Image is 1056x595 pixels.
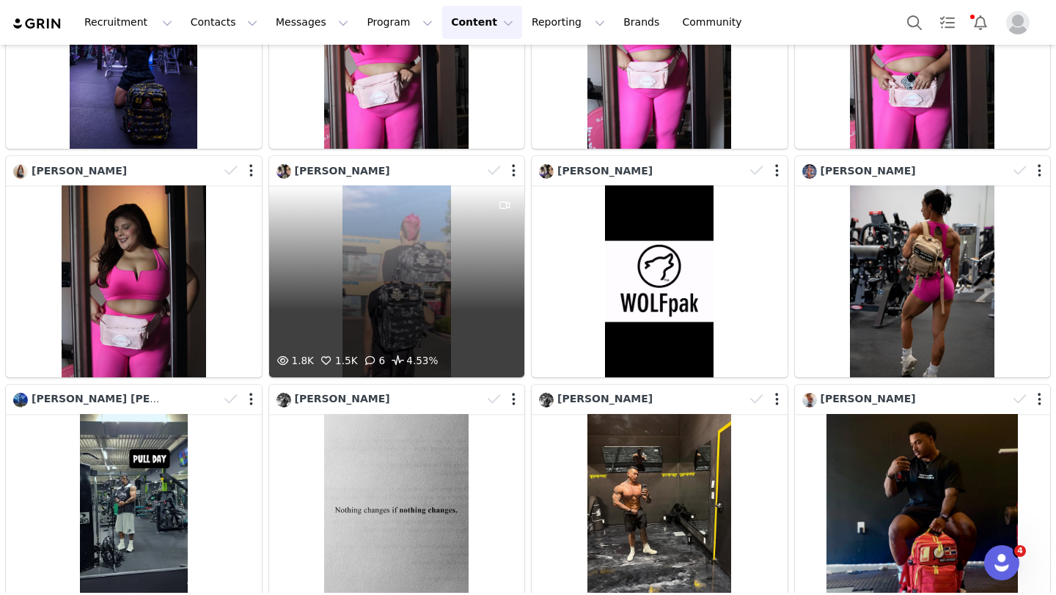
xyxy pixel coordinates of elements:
[964,6,997,39] button: Notifications
[362,355,386,366] span: 6
[276,393,291,407] img: 2d1b6843-adab-4c9d-82d4-60e418b0d37d.jpg
[12,17,63,31] img: grin logo
[802,393,817,407] img: 3c5a5f99-bc3d-45ae-870b-f5d010e57e33.jpg
[13,164,28,179] img: 4ef76963-1663-4486-8a92-42e1e711a50d.jpg
[1014,545,1026,557] span: 4
[539,164,554,179] img: b986651e-be87-4e96-8200-57ee7946c59e--s.jpg
[615,6,672,39] a: Brands
[358,6,441,39] button: Program
[389,352,438,370] span: 4.53%
[821,393,916,404] span: [PERSON_NAME]
[1006,11,1030,34] img: placeholder-profile.jpg
[931,6,964,39] a: Tasks
[295,165,390,177] span: [PERSON_NAME]
[674,6,758,39] a: Community
[276,164,291,179] img: b986651e-be87-4e96-8200-57ee7946c59e--s.jpg
[318,355,358,366] span: 1.5K
[802,164,817,179] img: 185afbb1-cd7c-46b9-b9b2-66fe637eea7f.jpg
[13,393,28,407] img: dae2c251-53f8-43cc-a274-45824142cd91.jpg
[898,6,931,39] button: Search
[295,393,390,404] span: [PERSON_NAME]
[984,545,1019,580] iframe: Intercom live chat
[274,355,315,366] span: 1.8K
[182,6,266,39] button: Contacts
[557,393,653,404] span: [PERSON_NAME]
[539,393,554,407] img: 2d1b6843-adab-4c9d-82d4-60e418b0d37d.jpg
[267,6,357,39] button: Messages
[32,165,127,177] span: [PERSON_NAME]
[523,6,614,39] button: Reporting
[557,165,653,177] span: [PERSON_NAME]
[76,6,181,39] button: Recruitment
[821,165,916,177] span: [PERSON_NAME]
[32,393,226,404] span: [PERSON_NAME] [PERSON_NAME]
[442,6,522,39] button: Content
[997,11,1044,34] button: Profile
